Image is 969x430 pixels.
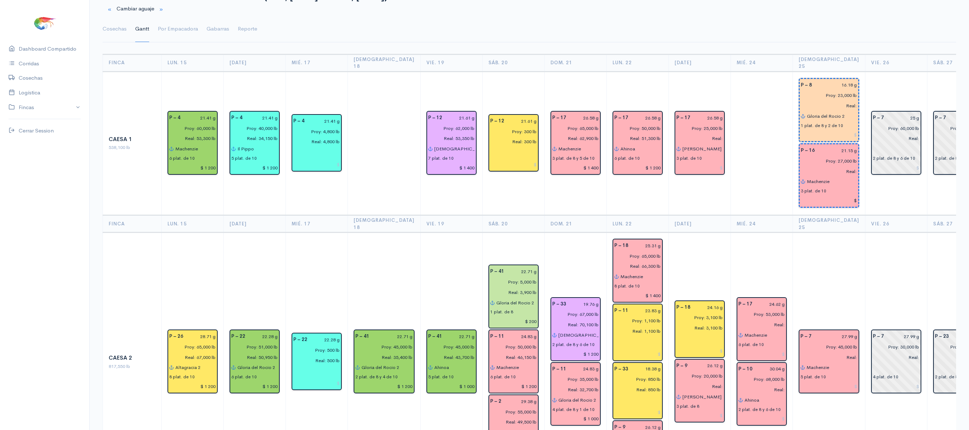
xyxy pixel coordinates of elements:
[731,54,793,71] th: Mié. 24
[796,352,858,363] input: pescadas
[873,155,915,162] div: 2 plat. de 8 y 6 de 10
[797,101,857,111] input: pescadas
[797,80,816,90] div: P – 8
[738,349,785,359] input: $
[737,297,787,361] div: Piscina: 17 Peso: 24.62 g Libras Proy: 53,000 lb Empacadora: Promarisco Gabarra: Machenzie Plataf...
[227,123,278,134] input: estimadas
[158,16,198,42] a: Por Empacadora
[734,299,757,309] div: P – 17
[672,371,723,381] input: estimadas
[548,364,571,374] div: P – 11
[486,407,537,417] input: estimadas
[548,133,599,144] input: pescadas
[796,342,858,352] input: estimadas
[420,54,482,71] th: Vie. 19
[488,329,539,393] div: Piscina: 11 Peso: 24.83 g Libras Proy: 50,000 lb Libras Reales: 46,150 lb Rendimiento: 92.3% Empa...
[873,163,920,173] input: $
[675,111,725,175] div: Piscina: 17 Peso: 26.58 g Libras Proy: 25,000 lb Empacadora: Promarisco Gabarra: Abel Elian Plata...
[799,78,860,142] div: Piscina: 8 Tipo: Raleo Peso: 16.18 g Libras Proy: 23,000 lb Empacadora: Cofimar Gabarra: Gloria d...
[633,113,661,123] input: g
[552,349,599,359] input: $
[103,16,127,42] a: Cosechas
[286,215,348,233] th: Mié. 17
[162,215,224,233] th: Lun. 15
[610,240,633,251] div: P – 18
[571,299,599,309] input: g
[544,54,606,71] th: Dom. 21
[552,341,595,348] div: 2 plat. de 8 y 6 de 10
[676,346,723,356] input: $
[552,163,599,173] input: $
[231,374,257,380] div: 6 plat. de 10
[207,16,229,42] a: Gabarras
[292,333,342,390] div: Piscina: 22 Peso: 22.28 g Libras Proy: 500 lb Libras Reales: 500 lb Rendimiento: 100.0% Empacador...
[633,364,661,374] input: g
[695,113,723,123] input: g
[227,331,250,342] div: P – 22
[165,133,216,144] input: pescadas
[426,329,477,393] div: Piscina: 41 Peso: 22.71 g Libras Proy: 45,000 lb Libras Reales: 43,700 lb Rendimiento: 97.1% Empa...
[610,326,661,336] input: pescadas
[873,381,920,392] input: $
[869,133,920,144] input: pescadas
[490,316,537,327] input: $
[610,133,661,144] input: pescadas
[289,355,340,366] input: pescadas
[169,374,195,380] div: 8 plat. de 10
[312,335,340,345] input: g
[289,335,312,345] div: P – 22
[486,342,537,352] input: estimadas
[292,114,342,172] div: Piscina: 4 Peso: 21.41 g Libras Proy: 4,800 lb Libras Reales: 4,800 lb Rendimiento: 100.0% Empaca...
[869,113,888,123] div: P – 7
[286,54,348,71] th: Mié. 17
[869,352,920,363] input: pescadas
[614,163,661,173] input: $
[873,374,898,380] div: 4 plat. de 10
[488,265,539,328] div: Piscina: 41 Peso: 22.71 g Libras Proy: 5,000 lb Libras Reales: 3,900 lb Rendimiento: 78.0% Empaca...
[571,113,599,123] input: g
[865,215,927,233] th: Vie. 26
[676,411,723,421] input: $
[610,113,633,123] div: P – 17
[289,116,309,126] div: P – 4
[103,54,162,71] th: Finca
[165,113,185,123] div: P – 4
[354,329,415,393] div: Piscina: 41 Peso: 22.71 g Libras Proy: 45,000 lb Libras Reales: 35,400 lb Rendimiento: 78.7% Empa...
[355,374,398,380] div: 2 plat. de 8 y 4 de 10
[738,341,764,348] div: 6 plat. de 10
[351,342,413,352] input: estimadas
[675,300,725,358] div: Piscina: 18 Peso: 24.16 g Libras Proy: 3,100 lb Libras Reales: 3,100 lb Rendimiento: 100.0% Empac...
[793,54,865,71] th: [DEMOGRAPHIC_DATA] 25
[428,374,454,380] div: 5 plat. de 10
[227,342,278,352] input: estimadas
[797,90,857,101] input: estimadas
[871,329,921,393] div: Piscina: 7 Peso: 27.99 g Libras Proy: 30,000 lb Empacadora: Sin asignar Plataformas: 4 plat. de 10
[289,136,340,147] input: pescadas
[486,136,537,147] input: pescadas
[224,54,286,71] th: [DATE]
[109,354,156,362] div: Caesa 2
[231,163,278,173] input: $
[672,133,723,144] input: pescadas
[428,163,475,173] input: $
[613,239,663,303] div: Piscina: 18 Peso: 25.31 g Libras Proy: 65,000 lb Libras Reales: 66,300 lb Rendimiento: 102.0% Emp...
[135,16,149,42] a: Gantt
[734,384,785,395] input: pescadas
[793,215,865,233] th: [DEMOGRAPHIC_DATA] 25
[734,309,785,320] input: estimadas
[734,374,785,384] input: estimadas
[482,54,544,71] th: Sáb. 20
[695,302,723,313] input: g
[548,299,571,309] div: P – 33
[610,384,661,395] input: pescadas
[633,305,661,316] input: g
[931,331,953,342] div: P – 23
[169,163,216,173] input: $
[676,163,723,173] input: $
[672,323,723,333] input: pescadas
[188,331,216,342] input: g
[672,113,695,123] div: P – 17
[548,113,571,123] div: P – 17
[552,155,595,162] div: 3 plat. de 8 y 5 de 10
[231,155,257,162] div: 5 plat. de 10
